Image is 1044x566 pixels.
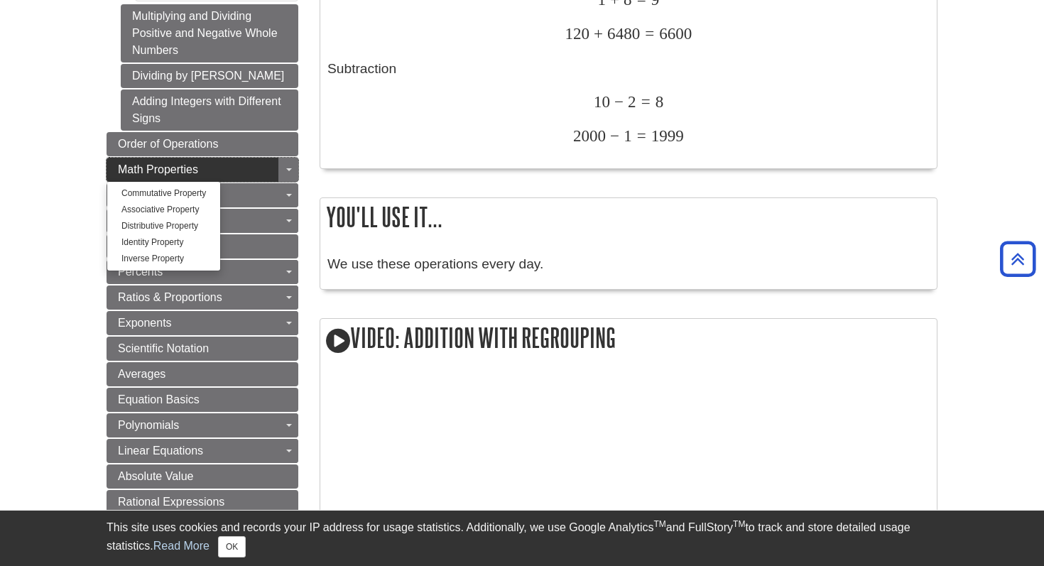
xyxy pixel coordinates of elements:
span: = [640,24,654,43]
span: 120 [565,24,589,43]
span: Order of Operations [118,138,218,150]
span: + [589,24,603,43]
a: Read More [153,540,210,552]
a: Order of Operations [107,132,298,156]
span: = [636,92,651,111]
span: = [632,126,646,145]
h2: You'll use it... [320,198,937,236]
span: Averages [118,368,165,380]
a: Inverse Property [107,251,220,267]
span: Polynomials [118,419,179,431]
span: Math Properties [118,163,198,175]
a: Math Properties [107,158,298,182]
span: − [606,126,619,145]
a: Scientific Notation [107,337,298,361]
span: Absolute Value [118,470,193,482]
span: 6480 [603,24,640,43]
span: − [610,92,624,111]
a: Averages [107,362,298,386]
p: We use these operations every day. [327,254,930,275]
span: Ratios & Proportions [118,291,222,303]
span: 1999 [646,126,684,145]
h2: Video: Addition with Regrouping [320,319,937,359]
span: Equation Basics [118,393,200,406]
a: Dividing by [PERSON_NAME] [121,64,298,88]
a: Absolute Value [107,464,298,489]
button: Close [218,536,246,557]
a: Rational Expressions [107,490,298,514]
a: Identity Property [107,234,220,251]
a: Percents [107,260,298,284]
span: Scientific Notation [118,342,209,354]
span: Linear Equations [118,445,203,457]
span: 10 [594,92,610,111]
a: Distributive Property [107,218,220,234]
span: 2000 [573,126,606,145]
a: Linear Equations [107,439,298,463]
span: 8 [651,92,664,111]
a: Back to Top [995,249,1040,268]
a: Adding Integers with Different Signs [121,89,298,131]
a: Commutative Property [107,185,220,202]
a: Ratios & Proportions [107,285,298,310]
a: Equation Basics [107,388,298,412]
sup: TM [653,519,665,529]
span: Percents [118,266,163,278]
span: Exponents [118,317,172,329]
a: Exponents [107,311,298,335]
sup: TM [733,519,745,529]
div: This site uses cookies and records your IP address for usage statistics. Additionally, we use Goo... [107,519,937,557]
a: Polynomials [107,413,298,437]
span: 6600 [654,24,692,43]
span: 2 [624,92,636,111]
span: 1 [619,126,632,145]
a: Multiplying and Dividing Positive and Negative Whole Numbers [121,4,298,62]
a: Associative Property [107,202,220,218]
span: Rational Expressions [118,496,224,508]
